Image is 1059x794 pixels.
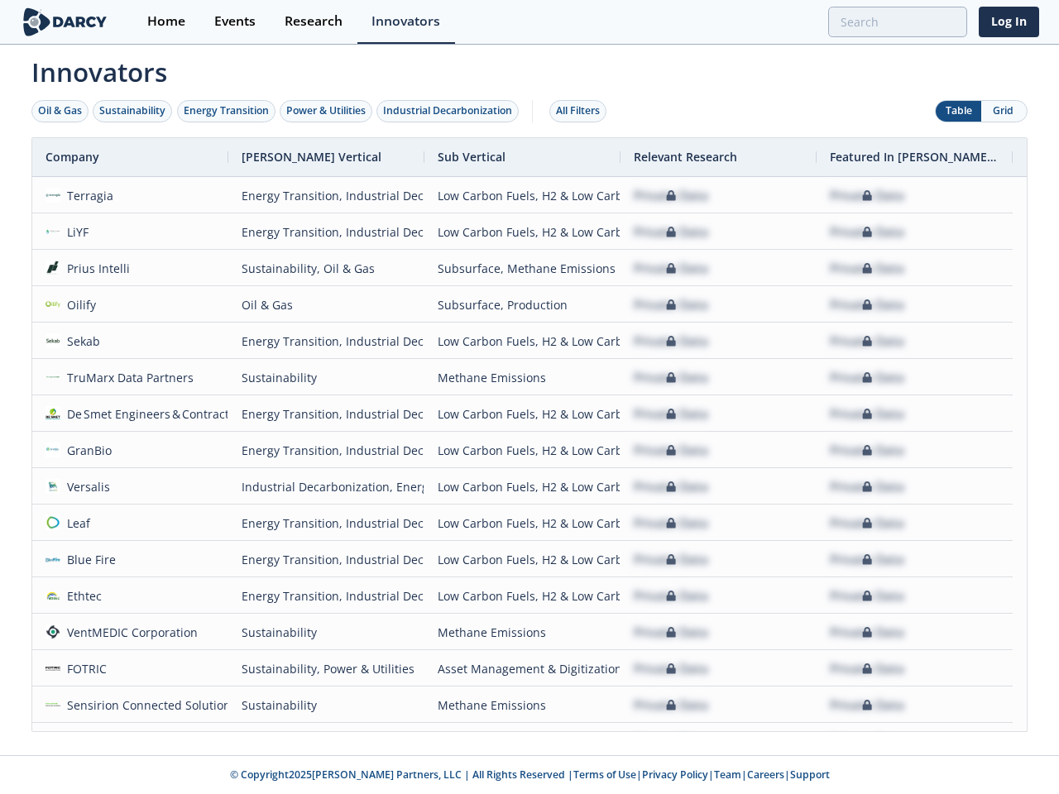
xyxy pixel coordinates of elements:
div: Private Data [830,396,904,432]
div: Private Data [634,615,708,650]
div: Wellstrøm [60,724,124,759]
img: a57362e4-3326-4e3f-8a20-9b9ad937e017 [46,588,60,603]
div: LiYF [60,214,89,250]
button: Energy Transition [177,100,276,122]
span: [PERSON_NAME] Vertical [242,149,381,165]
div: Oil & Gas [242,287,411,323]
div: Oilify [60,287,97,323]
div: Low Carbon Fuels, H2 & Low Carbon Fuels [438,542,607,577]
button: Oil & Gas [31,100,89,122]
div: Private Data [634,251,708,286]
div: FOTRIC [60,651,108,686]
div: Private Data [634,433,708,468]
div: Low Carbon Fuels, H2 & Low Carbon Fuels [438,396,607,432]
a: Privacy Policy [642,768,708,782]
button: Industrial Decarbonization [376,100,519,122]
div: Private Data [830,615,904,650]
div: Sustainability, Oil & Gas [242,251,411,286]
div: Energy Transition, Industrial Decarbonization [242,323,411,359]
div: Energy Transition, Industrial Decarbonization [242,214,411,250]
div: Home [147,15,185,28]
div: Low Carbon Fuels, H2 & Low Carbon Fuels [438,578,607,614]
div: Private Data [634,287,708,323]
img: 1640879763897-oilify.PNG [46,297,60,312]
img: 355cb1bc-b05f-43a3-adb7-703c82da47fe [46,224,60,239]
div: Versalis [60,469,111,505]
div: Energy Transition, Industrial Decarbonization [242,505,411,541]
div: Private Data [830,724,904,759]
div: Private Data [634,214,708,250]
div: Private Data [830,469,904,505]
div: Oil & Gas, Sustainability, Energy Transition, Industrial Decarbonization [242,724,411,759]
div: Energy Transition, Industrial Decarbonization [242,178,411,213]
span: Featured In [PERSON_NAME] Live [830,149,999,165]
div: Private Data [830,687,904,723]
img: c7bb3e3b-cfa1-471d-9b83-3f9598a7096b [46,624,60,639]
a: Log In [979,7,1039,37]
div: Energy Transition, Industrial Decarbonization [242,433,411,468]
div: Private Data [830,651,904,686]
div: Sensirion Connected Solutions [60,687,237,723]
div: Private Data [830,578,904,614]
div: Low Carbon Fuels, H2 & Low Carbon Fuels [438,178,607,213]
button: Sustainability [93,100,172,122]
div: Sustainability [242,615,411,650]
div: Low Carbon Fuels, H2 & Low Carbon Fuels [438,214,607,250]
div: Private Data [830,287,904,323]
span: Relevant Research [634,149,737,165]
button: Table [936,101,981,122]
div: Energy Transition, Industrial Decarbonization [242,542,411,577]
div: Terragia [60,178,114,213]
p: © Copyright 2025 [PERSON_NAME] Partners, LLC | All Rights Reserved | | | | | [23,768,1036,782]
div: Private Data [830,542,904,577]
div: Asset Management & Digitization, Methane Emissions [438,651,607,686]
div: Sustainability [242,687,411,723]
div: Methane Emissions [438,687,607,723]
img: 7679f033-e787-4f5a-aeac-e9e57d70482c [46,552,60,567]
div: Private Data [830,251,904,286]
div: Sustainability [99,103,165,118]
div: Private Data [634,542,708,577]
div: Sustainability [242,360,411,395]
div: Industrial Decarbonization, Energy Transition [242,469,411,505]
div: Methane Emissions [438,615,607,650]
div: Private Data [830,433,904,468]
div: Private Data [634,578,708,614]
div: GranBio [60,433,113,468]
div: Private Data [830,505,904,541]
div: Ethtec [60,578,103,614]
div: Prius Intelli [60,251,131,286]
div: Research [285,15,343,28]
img: 6008cc3a-1c06-497b-9067-74d5f5a44c96 [46,697,60,712]
div: Private Data [634,687,708,723]
div: Subsurface, Production [438,287,607,323]
div: Private Data [830,214,904,250]
div: Power & Utilities [286,103,366,118]
img: c8d03b5a-cd19-40ad-825b-f43db43bb886 [46,333,60,348]
img: fa21c03f-988c-4a0a-b731-fda050996228 [46,261,60,275]
span: Innovators [20,46,1039,91]
div: Industrial Decarbonization [383,103,512,118]
img: logo-wide.svg [20,7,110,36]
div: TruMarx Data Partners [60,360,194,395]
a: Support [790,768,830,782]
div: Private Data [634,469,708,505]
div: Blue Fire [60,542,117,577]
div: Sekab [60,323,101,359]
div: Methane Emissions [438,360,607,395]
div: Leaf [60,505,91,541]
button: Power & Utilities [280,100,372,122]
a: Careers [747,768,784,782]
div: Private Data [634,651,708,686]
div: Private Data [634,724,708,759]
div: Oil & Gas [38,103,82,118]
img: 9d6067ee-9866-4b18-9ae9-2a46970c3d9b [46,442,60,457]
div: VentMEDIC Corporation [60,615,199,650]
div: Low Carbon Fuels, H2 & Low Carbon Fuels [438,505,607,541]
div: Energy Transition [184,103,269,118]
div: Energy Transition, Industrial Decarbonization [242,396,411,432]
div: Private Data [830,360,904,395]
a: Team [714,768,741,782]
img: 78e52a3d-1f7f-4b11-96fb-9739d6ced510 [46,188,60,203]
div: Low Carbon Fuels, H2 & Low Carbon Fuels [438,323,607,359]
